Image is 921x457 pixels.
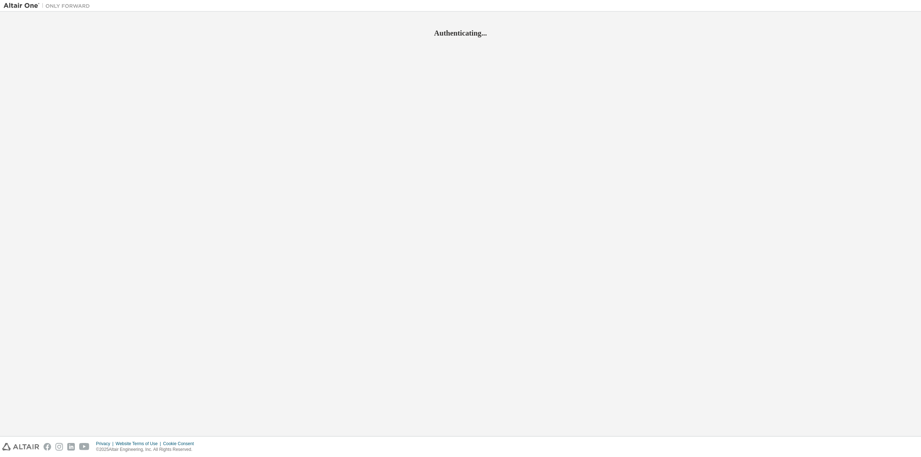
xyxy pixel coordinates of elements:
[4,28,917,38] h2: Authenticating...
[115,441,163,447] div: Website Terms of Use
[163,441,198,447] div: Cookie Consent
[79,443,90,451] img: youtube.svg
[96,441,115,447] div: Privacy
[55,443,63,451] img: instagram.svg
[96,447,198,453] p: © 2025 Altair Engineering, Inc. All Rights Reserved.
[67,443,75,451] img: linkedin.svg
[44,443,51,451] img: facebook.svg
[4,2,94,9] img: Altair One
[2,443,39,451] img: altair_logo.svg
